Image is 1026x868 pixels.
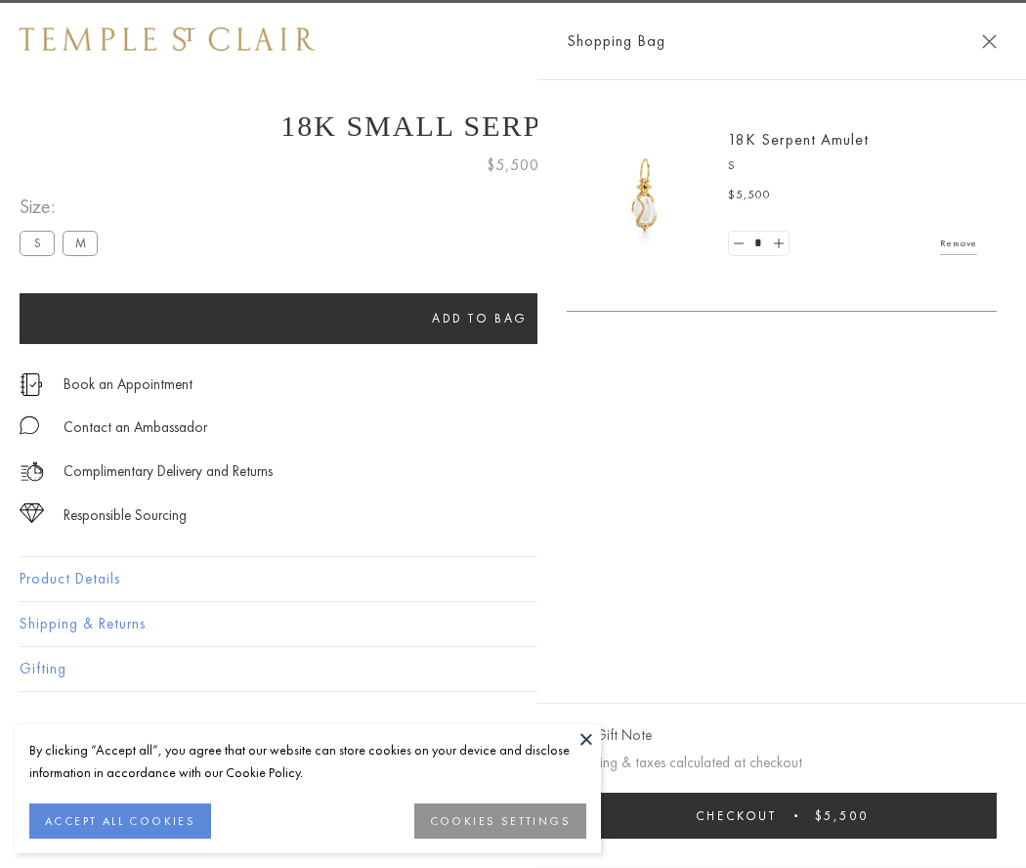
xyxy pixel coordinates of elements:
button: Checkout $5,500 [567,793,997,839]
h1: 18K Small Serpent Amulet [20,109,1006,143]
button: Add to bag [20,293,940,344]
button: Gifting [20,647,1006,691]
span: Checkout [696,807,777,824]
p: S [728,156,977,176]
a: Set quantity to 0 [729,232,748,256]
span: $5,500 [815,807,869,824]
img: P51836-E11SERPPV [586,137,704,254]
button: Shipping & Returns [20,602,1006,646]
button: Close Shopping Bag [982,34,997,49]
span: Shopping Bag [567,28,665,54]
button: Add Gift Note [567,723,652,748]
span: Add to bag [432,310,528,326]
label: S [20,231,55,255]
a: Remove [940,233,977,254]
a: 18K Serpent Amulet [728,129,869,150]
span: $5,500 [728,186,771,205]
span: Size: [20,191,106,223]
span: $5,500 [487,152,539,178]
label: M [63,231,98,255]
img: icon_delivery.svg [20,459,44,484]
a: Book an Appointment [64,373,192,395]
div: Responsible Sourcing [64,503,187,528]
a: Set quantity to 2 [768,232,788,256]
p: Shipping & taxes calculated at checkout [567,751,997,775]
p: Complimentary Delivery and Returns [64,459,273,484]
button: Product Details [20,557,1006,601]
div: Contact an Ambassador [64,415,207,440]
button: ACCEPT ALL COOKIES [29,803,211,839]
img: icon_sourcing.svg [20,503,44,523]
div: By clicking “Accept all”, you agree that our website can store cookies on your device and disclos... [29,739,586,784]
button: COOKIES SETTINGS [414,803,586,839]
img: MessageIcon-01_2.svg [20,415,39,435]
img: icon_appointment.svg [20,373,43,396]
img: Temple St. Clair [20,27,315,51]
